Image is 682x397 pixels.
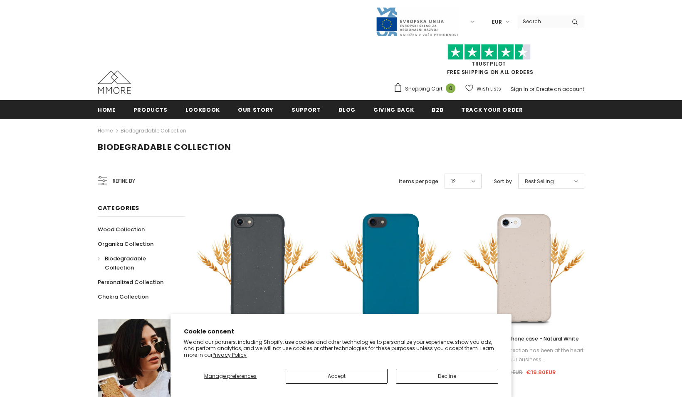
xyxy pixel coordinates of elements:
[494,177,512,186] label: Sort by
[373,100,414,119] a: Giving back
[376,18,459,25] a: Javni Razpis
[98,240,153,248] span: Organika Collection
[376,7,459,37] img: Javni Razpis
[432,100,443,119] a: B2B
[98,225,145,233] span: Wood Collection
[98,126,113,136] a: Home
[464,346,584,364] div: Environmental protection has been at the heart of our business...
[432,106,443,114] span: B2B
[525,177,554,186] span: Best Selling
[133,106,168,114] span: Products
[469,335,579,342] span: Biodegradable phone case - Natural White
[98,278,163,286] span: Personalized Collection
[447,44,531,60] img: Trust Pilot Stars
[373,106,414,114] span: Giving back
[98,71,131,94] img: MMORE Cases
[98,275,163,289] a: Personalized Collection
[461,106,523,114] span: Track your order
[472,60,506,67] a: Trustpilot
[292,100,321,119] a: support
[393,83,460,95] a: Shopping Cart 0
[464,334,584,343] a: Biodegradable phone case - Natural White
[98,237,153,251] a: Organika Collection
[98,106,116,114] span: Home
[451,177,456,186] span: 12
[98,251,176,275] a: Biodegradable Collection
[213,351,247,358] a: Privacy Policy
[339,106,356,114] span: Blog
[105,255,146,272] span: Biodegradable Collection
[113,176,135,186] span: Refine by
[465,81,501,96] a: Wish Lists
[399,177,438,186] label: Items per page
[185,100,220,119] a: Lookbook
[286,369,388,384] button: Accept
[98,222,145,237] a: Wood Collection
[526,368,556,376] span: €19.80EUR
[461,100,523,119] a: Track your order
[133,100,168,119] a: Products
[529,86,534,93] span: or
[446,83,455,93] span: 0
[405,85,442,93] span: Shopping Cart
[98,204,139,212] span: Categories
[185,106,220,114] span: Lookbook
[98,141,231,153] span: Biodegradable Collection
[393,48,584,76] span: FREE SHIPPING ON ALL ORDERS
[396,369,498,384] button: Decline
[204,372,257,380] span: Manage preferences
[492,18,502,26] span: EUR
[511,86,528,93] a: Sign In
[184,339,498,358] p: We and our partners, including Shopify, use cookies and other technologies to personalize your ex...
[98,100,116,119] a: Home
[98,289,148,304] a: Chakra Collection
[292,106,321,114] span: support
[339,100,356,119] a: Blog
[98,293,148,301] span: Chakra Collection
[238,106,274,114] span: Our Story
[536,86,584,93] a: Create an account
[518,15,566,27] input: Search Site
[184,327,498,336] h2: Cookie consent
[238,100,274,119] a: Our Story
[184,369,277,384] button: Manage preferences
[477,85,501,93] span: Wish Lists
[121,127,186,134] a: Biodegradable Collection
